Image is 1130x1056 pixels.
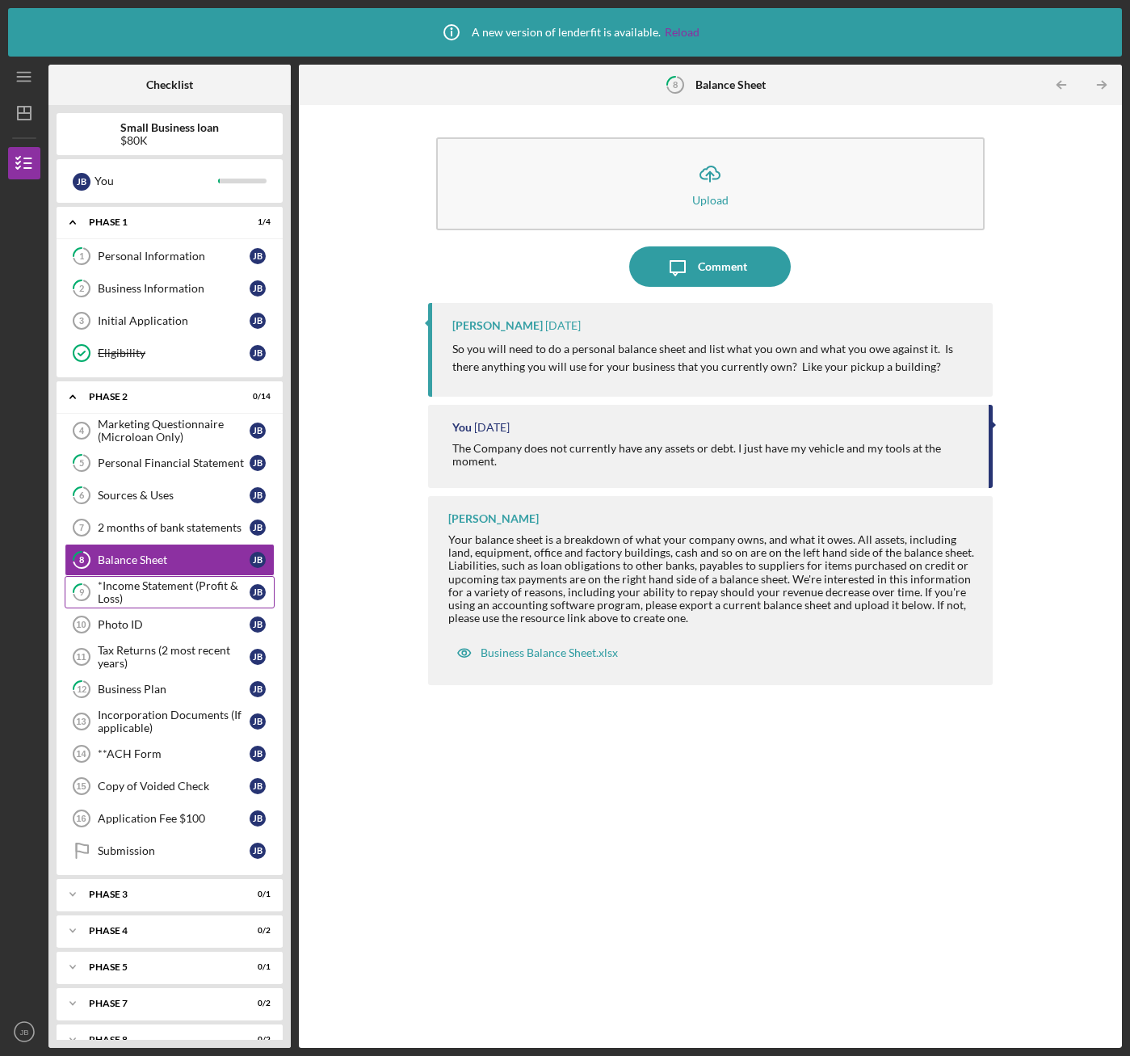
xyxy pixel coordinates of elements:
div: Phase 7 [89,999,230,1008]
text: JB [19,1028,28,1037]
a: 10Photo IDJB [65,608,275,641]
div: Balance Sheet [98,553,250,566]
b: Checklist [146,78,193,91]
a: 15Copy of Voided CheckJB [65,770,275,802]
a: 14**ACH FormJB [65,738,275,770]
a: 72 months of bank statementsJB [65,511,275,544]
div: Application Fee $100 [98,812,250,825]
div: Eligibility [98,347,250,360]
div: A new version of lenderfit is available. [431,12,699,53]
p: So you will need to do a personal balance sheet and list what you own and what you owe against it... [452,340,977,377]
a: 3Initial ApplicationJB [65,305,275,337]
div: J B [250,713,266,730]
div: 0 / 14 [242,392,271,402]
div: J B [250,313,266,329]
div: **ACH Form [98,747,250,760]
div: J B [250,520,266,536]
div: J B [250,455,266,471]
div: Phase 2 [89,392,230,402]
div: J B [250,345,266,361]
div: Incorporation Documents (If applicable) [98,709,250,734]
div: Business Information [98,282,250,295]
div: [PERSON_NAME] [448,512,539,525]
time: 2025-08-18 14:06 [545,319,581,332]
div: *Income Statement (Profit & Loss) [98,579,250,605]
div: J B [250,248,266,264]
tspan: 8 [673,79,678,90]
div: J B [250,423,266,439]
div: J B [250,778,266,794]
div: Your balance sheet is a breakdown of what your company owns, and what it owes. All assets, includ... [448,533,977,625]
tspan: 8 [79,555,84,566]
div: J B [250,746,266,762]
tspan: 3 [79,316,84,326]
div: Business Balance Sheet.xlsx [481,646,618,659]
a: 4Marketing Questionnaire (Microloan Only)JB [65,414,275,447]
div: 0 / 2 [242,926,271,936]
button: Business Balance Sheet.xlsx [448,637,626,669]
tspan: 10 [76,620,86,629]
tspan: 9 [79,587,85,598]
button: JB [8,1016,40,1048]
div: Initial Application [98,314,250,327]
a: 5Personal Financial StatementJB [65,447,275,479]
div: Phase 8 [89,1035,230,1045]
tspan: 15 [76,781,86,791]
div: J B [250,552,266,568]
div: J B [73,173,90,191]
div: Personal Information [98,250,250,263]
a: 11Tax Returns (2 most recent years)JB [65,641,275,673]
div: J B [250,584,266,600]
b: Balance Sheet [695,78,766,91]
div: Tax Returns (2 most recent years) [98,644,250,670]
div: Sources & Uses [98,489,250,502]
div: 1 / 4 [242,217,271,227]
div: Phase 4 [89,926,230,936]
time: 2025-08-17 18:26 [474,421,510,434]
div: Submission [98,844,250,857]
a: 2Business InformationJB [65,272,275,305]
tspan: 13 [76,717,86,726]
div: 2 months of bank statements [98,521,250,534]
a: 8Balance SheetJB [65,544,275,576]
a: 1Personal InformationJB [65,240,275,272]
a: SubmissionJB [65,835,275,867]
div: Phase 5 [89,962,230,972]
div: Phase 1 [89,217,230,227]
tspan: 1 [79,251,84,262]
div: J B [250,616,266,633]
div: Copy of Voided Check [98,780,250,793]
tspan: 11 [76,652,86,662]
div: J B [250,810,266,827]
div: J B [250,843,266,859]
div: $80K [120,134,219,147]
div: 0 / 2 [242,1035,271,1045]
tspan: 14 [76,749,86,759]
div: J B [250,649,266,665]
a: EligibilityJB [65,337,275,369]
a: 12Business PlanJB [65,673,275,705]
tspan: 5 [79,458,84,469]
tspan: 6 [79,490,85,501]
div: Business Plan [98,683,250,696]
div: 0 / 1 [242,890,271,899]
b: Small Business loan [120,121,219,134]
div: You [95,167,218,195]
div: Photo ID [98,618,250,631]
a: 6Sources & UsesJB [65,479,275,511]
div: 0 / 2 [242,999,271,1008]
div: Marketing Questionnaire (Microloan Only) [98,418,250,444]
div: Phase 3 [89,890,230,899]
button: Upload [436,137,985,230]
tspan: 16 [76,814,86,823]
tspan: 12 [77,684,86,695]
tspan: 4 [79,426,85,435]
div: [PERSON_NAME] [452,319,543,332]
div: 0 / 1 [242,962,271,972]
a: 13Incorporation Documents (If applicable)JB [65,705,275,738]
div: J B [250,280,266,297]
a: 16Application Fee $100JB [65,802,275,835]
div: J B [250,487,266,503]
div: J B [250,681,266,697]
div: Personal Financial Statement [98,456,250,469]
